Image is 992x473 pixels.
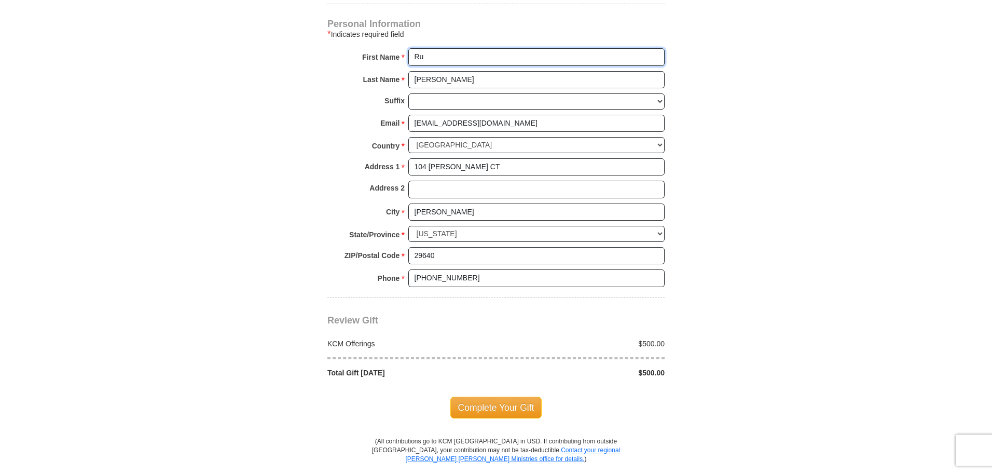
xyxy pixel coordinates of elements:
[378,271,400,286] strong: Phone
[450,397,542,418] span: Complete Your Gift
[327,315,378,326] span: Review Gift
[372,139,400,153] strong: Country
[345,248,400,263] strong: ZIP/Postal Code
[327,28,665,40] div: Indicates required field
[362,50,399,64] strong: First Name
[496,368,670,378] div: $500.00
[327,20,665,28] h4: Personal Information
[363,72,400,87] strong: Last Name
[386,205,399,219] strong: City
[384,93,405,108] strong: Suffix
[349,227,399,242] strong: State/Province
[322,339,497,349] div: KCM Offerings
[365,159,400,174] strong: Address 1
[496,339,670,349] div: $500.00
[380,116,399,130] strong: Email
[322,368,497,378] div: Total Gift [DATE]
[369,181,405,195] strong: Address 2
